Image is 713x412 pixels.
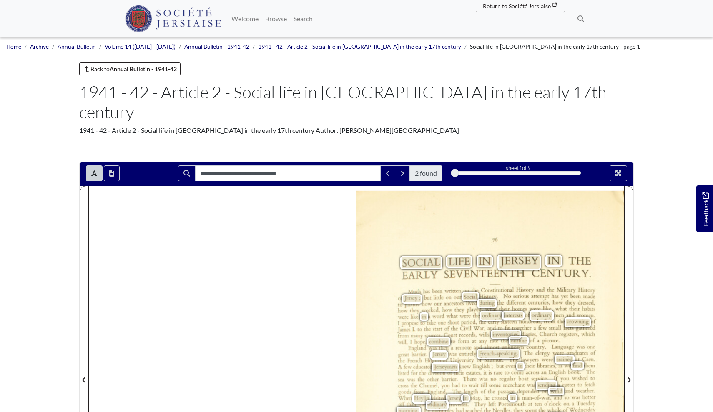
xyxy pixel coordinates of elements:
[696,185,713,232] a: Would you like to provide feedback?
[519,165,522,171] span: 1
[413,364,431,369] span: educated
[519,318,539,324] span: hundreds,
[262,10,290,27] a: Browse
[442,377,455,382] span: barrier.
[463,395,468,402] span: in
[481,287,510,292] span: Constitutional
[463,376,474,381] span: There
[554,313,563,318] span: men
[428,315,430,319] span: a
[484,344,498,350] span: almost
[578,300,593,305] span: dressed,
[536,351,548,356] span: clergy
[466,300,476,306] span: lived
[512,325,530,331] span: together
[79,62,181,75] a: Back toAnnual Bulletin - 1941-42
[481,382,486,387] span: till
[575,357,578,362] span: at
[489,383,499,388] span: some
[429,338,448,345] span: combine
[477,357,481,362] span: of
[448,320,458,325] span: short
[464,294,477,300] span: Social
[427,390,473,395] span: [GEOGRAPHIC_DATA].
[553,299,561,305] span: how
[502,344,522,350] span: unknown
[581,331,593,336] span: which
[448,397,461,402] span: Jersey
[409,165,442,181] span: 2 found
[432,395,444,400] span: visited
[410,340,411,343] span: I
[402,322,417,327] span: propose
[398,378,403,382] span: sea
[485,306,495,311] span: what
[552,293,557,298] span: has
[451,347,453,350] span: a
[472,339,475,343] span: at
[485,357,500,362] span: Saumur.
[542,338,560,345] span: picture.
[407,377,414,382] span: was
[459,332,474,337] span: records,
[538,382,555,389] span: sending
[512,306,525,311] span: homes
[572,395,579,400] span: was
[591,376,594,380] span: to
[404,296,419,302] span: Jersey;
[534,327,535,330] span: a
[577,345,584,350] span: was
[439,345,448,350] span: then
[454,370,463,375] span: their
[444,301,462,306] span: ancestors
[472,287,477,292] span: the
[425,333,440,338] span: sources,
[572,375,586,380] span: wished
[444,332,456,338] span: Court
[398,308,407,313] span: how
[543,306,551,311] span: like,
[498,401,543,407] span: [GEOGRAPHIC_DATA]
[402,257,439,269] span: SOCIAL
[576,388,592,393] span: weather.
[484,395,488,400] span: he
[510,394,515,402] span: in
[518,376,527,381] span: boat
[258,43,461,50] a: 1941 - 42 - Article 2 - Social life in [GEOGRAPHIC_DATA] in the early 17th century
[398,303,401,307] span: to
[79,125,634,135] div: 1941 - 42 - Article 2 - Social life in [GEOGRAPHIC_DATA] in the early 17th century Author: [PERSO...
[582,394,594,399] span: better
[104,165,120,181] button: Open transcription window
[552,345,572,350] span: Language
[498,390,512,395] span: passage
[419,382,437,388] span: Channel,
[461,320,475,325] span: period,
[411,383,416,387] span: the
[554,375,557,381] span: If
[500,255,612,269] span: [GEOGRAPHIC_DATA]
[522,394,549,400] span: nian-of-war,
[470,396,480,400] span: 1629,
[459,363,469,369] span: knew
[481,388,485,394] span: of
[488,325,495,330] span: and
[434,365,456,370] span: Jerseymen
[79,82,634,122] h1: 1941 - 42 - Article 2 - Social life in [GEOGRAPHIC_DATA] in the early 17th century
[532,376,547,381] span: service.
[419,370,425,375] span: the
[547,254,560,268] span: IN
[445,288,459,293] span: written
[532,266,587,280] span: CENTURY.
[506,364,515,369] span: even
[507,301,525,306] span: different
[549,370,563,375] span: English
[402,268,434,282] span: EARLY
[380,165,395,181] button: Previous Match
[541,370,545,375] span: an
[444,326,449,331] span: of
[488,389,493,393] span: the
[6,43,21,50] a: Home
[497,300,502,305] span: the
[570,306,579,311] span: their
[473,364,487,369] span: English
